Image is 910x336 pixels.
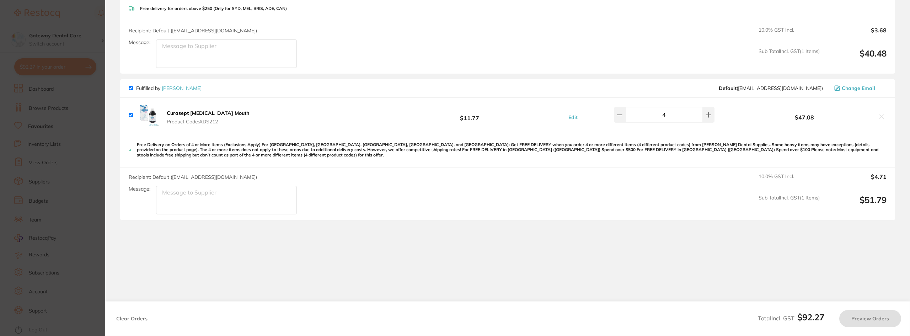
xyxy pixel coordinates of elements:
output: $4.71 [825,174,887,189]
label: Message: [129,186,150,192]
span: save@adamdental.com.au [719,85,823,91]
b: Curasept [MEDICAL_DATA] Mouth [167,110,249,116]
span: 10.0 % GST Incl. [759,27,820,43]
span: Change Email [842,85,875,91]
a: [PERSON_NAME] [162,85,202,91]
span: Sub Total Incl. GST ( 1 Items) [759,195,820,214]
button: Edit [566,114,580,121]
span: Recipient: Default ( [EMAIL_ADDRESS][DOMAIN_NAME] ) [129,174,257,180]
span: Total Incl. GST [758,315,824,322]
b: $92.27 [797,312,824,322]
label: Message: [129,39,150,46]
span: 10.0 % GST Incl. [759,174,820,189]
p: Free Delivery on Orders of 4 or More Items (Exclusions Apply) For [GEOGRAPHIC_DATA], [GEOGRAPHIC_... [137,142,887,158]
b: Default [719,85,737,91]
p: Free delivery for orders above $250 (Only for SYD, MEL, BRIS, ADE, CAN) [140,6,287,11]
output: $40.48 [825,48,887,68]
button: Clear Orders [114,310,150,327]
output: $51.79 [825,195,887,214]
img: amxzYWlxeQ [136,103,159,126]
b: $47.08 [735,114,874,121]
button: Curasept [MEDICAL_DATA] Mouth Product Code:ADS212 [165,110,251,125]
b: $11.77 [394,108,545,122]
button: Preview Orders [839,310,901,327]
button: Change Email [832,85,887,91]
span: Product Code: ADS212 [167,119,249,124]
p: Fulfilled by [136,85,202,91]
span: Recipient: Default ( [EMAIL_ADDRESS][DOMAIN_NAME] ) [129,27,257,34]
output: $3.68 [825,27,887,43]
span: Sub Total Incl. GST ( 1 Items) [759,48,820,68]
